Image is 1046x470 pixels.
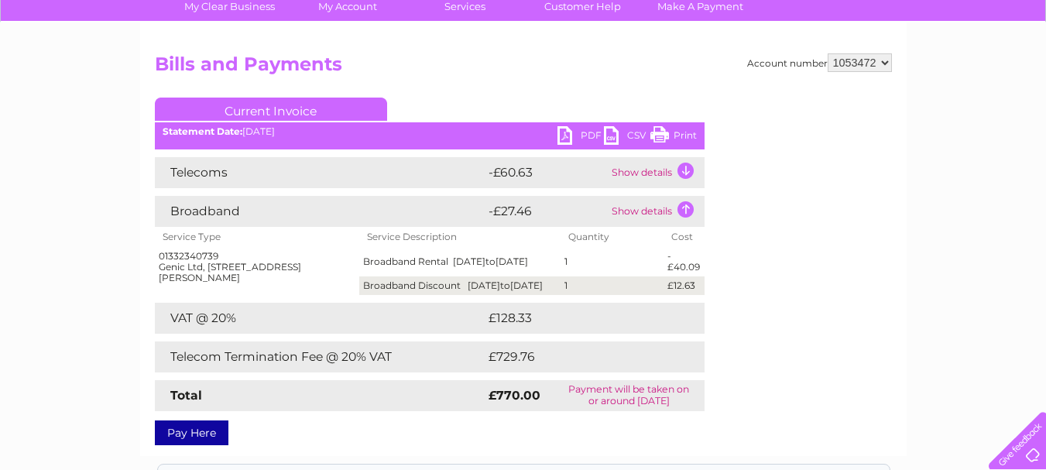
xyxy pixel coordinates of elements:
[608,157,705,188] td: Show details
[754,8,861,27] a: 0333 014 3131
[554,380,704,411] td: Payment will be taken on or around [DATE]
[485,341,677,372] td: £729.76
[561,276,664,295] td: 1
[155,53,892,83] h2: Bills and Payments
[170,388,202,403] strong: Total
[943,66,981,77] a: Contact
[608,196,705,227] td: Show details
[747,53,892,72] div: Account number
[155,303,485,334] td: VAT @ 20%
[485,303,676,334] td: £128.33
[155,227,359,247] th: Service Type
[485,256,496,267] span: to
[159,251,355,283] div: 01332340739 Genic Ltd, [STREET_ADDRESS][PERSON_NAME]
[155,98,387,121] a: Current Invoice
[664,276,704,295] td: £12.63
[485,196,608,227] td: -£27.46
[561,247,664,276] td: 1
[155,126,705,137] div: [DATE]
[650,126,697,149] a: Print
[561,227,664,247] th: Quantity
[155,157,485,188] td: Telecoms
[664,247,704,276] td: -£40.09
[856,66,902,77] a: Telecoms
[36,40,115,87] img: logo.png
[812,66,846,77] a: Energy
[604,126,650,149] a: CSV
[773,66,803,77] a: Water
[557,126,604,149] a: PDF
[163,125,242,137] b: Statement Date:
[359,227,561,247] th: Service Description
[155,341,485,372] td: Telecom Termination Fee @ 20% VAT
[359,276,561,295] td: Broadband Discount [DATE] [DATE]
[995,66,1031,77] a: Log out
[500,280,510,291] span: to
[485,157,608,188] td: -£60.63
[155,420,228,445] a: Pay Here
[158,9,890,75] div: Clear Business is a trading name of Verastar Limited (registered in [GEOGRAPHIC_DATA] No. 3667643...
[359,247,561,276] td: Broadband Rental [DATE] [DATE]
[664,227,704,247] th: Cost
[489,388,540,403] strong: £770.00
[155,196,485,227] td: Broadband
[911,66,934,77] a: Blog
